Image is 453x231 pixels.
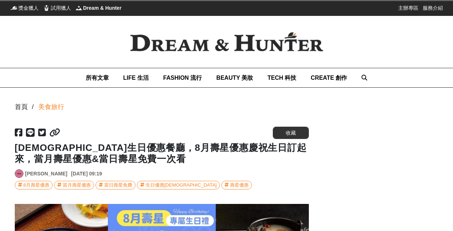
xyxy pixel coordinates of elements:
[137,181,220,189] a: 生日優惠[DEMOGRAPHIC_DATA]
[15,170,23,178] img: Avatar
[86,68,109,87] a: 所有文章
[119,21,335,63] img: Dream & Hunter
[63,181,91,189] div: 當月壽星優惠
[221,181,252,189] a: 壽星優惠
[75,4,122,12] a: Dream & HunterDream & Hunter
[15,169,23,178] a: Avatar
[10,4,18,12] img: 獎金獵人
[311,75,347,81] span: CREATE 創作
[423,4,443,12] a: 服務介紹
[123,75,149,81] span: LIFE 生活
[104,181,132,189] div: 當日壽星免費
[15,181,53,189] a: 8月壽星優惠
[25,170,67,178] a: [PERSON_NAME]
[43,4,71,12] a: 試用獵人試用獵人
[311,68,347,87] a: CREATE 創作
[15,142,309,165] h1: [DEMOGRAPHIC_DATA]生日優惠餐廳，8月壽星優惠慶祝生日訂起來，當月壽星優惠&當日壽星免費一次看
[32,102,34,112] div: /
[163,68,202,87] a: FASHION 流行
[18,4,39,12] span: 獎金獵人
[71,170,102,178] div: [DATE] 09:19
[75,4,83,12] img: Dream & Hunter
[273,127,309,139] button: 收藏
[230,181,249,189] div: 壽星優惠
[86,75,109,81] span: 所有文章
[398,4,418,12] a: 主辦專區
[54,181,94,189] a: 當月壽星優惠
[96,181,136,189] a: 當日壽星免費
[83,4,122,12] span: Dream & Hunter
[216,75,253,81] span: BEAUTY 美妝
[15,102,28,112] div: 首頁
[216,68,253,87] a: BEAUTY 美妝
[23,181,49,189] div: 8月壽星優惠
[38,102,64,112] a: 美食旅行
[163,75,202,81] span: FASHION 流行
[43,4,50,12] img: 試用獵人
[10,4,39,12] a: 獎金獵人獎金獵人
[267,68,296,87] a: TECH 科技
[123,68,149,87] a: LIFE 生活
[51,4,71,12] span: 試用獵人
[267,75,296,81] span: TECH 科技
[146,181,217,189] div: 生日優惠[DEMOGRAPHIC_DATA]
